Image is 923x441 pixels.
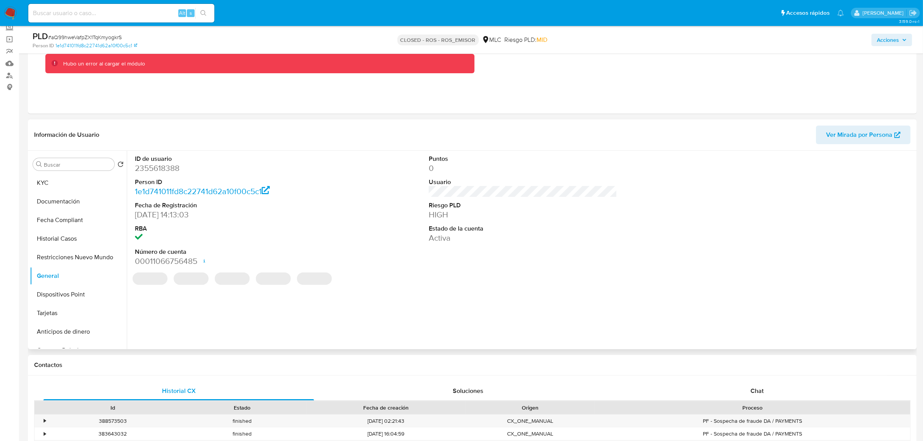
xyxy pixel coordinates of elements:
[135,209,323,220] dd: [DATE] 14:13:03
[28,8,214,18] input: Buscar usuario o caso...
[177,415,306,427] div: finished
[162,386,196,395] span: Historial CX
[215,272,250,285] span: ‌
[600,404,905,412] div: Proceso
[135,256,323,267] dd: 00011066756485
[466,415,595,427] div: CX_ONE_MANUAL
[30,248,127,267] button: Restricciones Nuevo Mundo
[30,174,127,192] button: KYC
[135,163,323,174] dd: 2355618388
[48,415,177,427] div: 388573503
[133,272,167,285] span: ‌
[174,272,209,285] span: ‌
[537,35,548,44] span: MID
[297,272,332,285] span: ‌
[750,386,764,395] span: Chat
[397,34,479,45] p: CLOSED - ROS - ROS_EMISOR
[30,192,127,211] button: Documentación
[44,161,111,168] input: Buscar
[55,42,137,49] a: 1e1d741011fd8c22741d62a10f00c5c1
[837,10,844,16] a: Notificaciones
[135,248,323,256] dt: Número de cuenta
[471,404,589,412] div: Origen
[135,201,323,210] dt: Fecha de Registración
[429,163,617,174] dd: 0
[429,209,617,220] dd: HIGH
[53,404,172,412] div: Id
[30,285,127,304] button: Dispositivos Point
[429,155,617,163] dt: Puntos
[33,30,48,42] b: PLD
[482,36,502,44] div: MLC
[195,8,211,19] button: search-icon
[190,9,192,17] span: s
[877,34,899,46] span: Acciones
[505,36,548,44] span: Riesgo PLD:
[30,304,127,322] button: Tarjetas
[135,224,323,233] dt: RBA
[30,267,127,285] button: General
[179,9,185,17] span: Alt
[177,427,306,440] div: finished
[595,427,910,440] div: PF - Sospecha de fraude DA / PAYMENTS
[786,9,830,17] span: Accesos rápidos
[826,126,892,144] span: Ver Mirada por Persona
[183,404,301,412] div: Estado
[466,427,595,440] div: CX_ONE_MANUAL
[30,229,127,248] button: Historial Casos
[48,427,177,440] div: 383643032
[312,404,460,412] div: Fecha de creación
[48,33,122,41] span: # aQ99hweVafpZX1TqKmyogkrS
[117,161,124,170] button: Volver al orden por defecto
[30,341,127,360] button: Cruces y Relaciones
[34,131,99,139] h1: Información de Usuario
[453,386,483,395] span: Soluciones
[34,361,911,369] h1: Contactos
[44,430,46,438] div: •
[871,34,912,46] button: Acciones
[429,224,617,233] dt: Estado de la cuenta
[899,18,919,24] span: 3.159.0-rc-1
[256,272,291,285] span: ‌
[135,186,270,197] a: 1e1d741011fd8c22741d62a10f00c5c1
[307,415,466,427] div: [DATE] 02:21:43
[429,233,617,243] dd: Activa
[30,322,127,341] button: Anticipos de dinero
[63,60,145,67] div: Hubo un error al cargar el módulo
[33,42,54,49] b: Person ID
[863,9,906,17] p: camilafernanda.paredessaldano@mercadolibre.cl
[44,417,46,425] div: •
[816,126,911,144] button: Ver Mirada por Persona
[595,415,910,427] div: PF - Sospecha de fraude DA / PAYMENTS
[36,161,42,167] button: Buscar
[307,427,466,440] div: [DATE] 16:04:59
[429,178,617,186] dt: Usuario
[429,201,617,210] dt: Riesgo PLD
[135,178,323,186] dt: Person ID
[909,9,917,17] a: Salir
[135,155,323,163] dt: ID de usuario
[30,211,127,229] button: Fecha Compliant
